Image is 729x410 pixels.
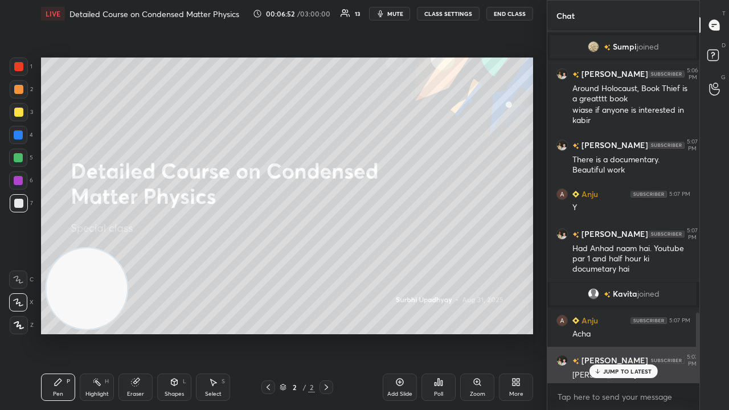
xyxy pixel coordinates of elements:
[289,384,300,391] div: 2
[9,270,34,289] div: C
[127,391,144,397] div: Eraser
[222,379,225,384] div: S
[387,10,403,18] span: mute
[302,384,306,391] div: /
[387,391,412,397] div: Add Slide
[417,7,480,20] button: CLASS SETTINGS
[10,103,33,121] div: 3
[9,293,34,311] div: X
[85,391,109,397] div: Highlight
[434,391,443,397] div: Poll
[547,1,584,31] p: Chat
[470,391,485,397] div: Zoom
[509,391,523,397] div: More
[10,80,33,99] div: 2
[722,41,726,50] p: D
[722,9,726,18] p: T
[547,31,699,383] div: grid
[165,391,184,397] div: Shapes
[183,379,186,384] div: L
[67,379,70,384] div: P
[53,391,63,397] div: Pen
[486,7,533,20] button: End Class
[10,58,32,76] div: 1
[105,379,109,384] div: H
[9,171,33,190] div: 6
[41,7,65,20] div: LIVE
[9,149,33,167] div: 5
[603,368,652,375] p: JUMP TO LATEST
[10,316,34,334] div: Z
[69,9,239,19] h4: Detailed Course on Condensed Matter Physics
[10,194,33,212] div: 7
[308,382,315,392] div: 2
[9,126,33,144] div: 4
[355,11,360,17] div: 13
[205,391,222,397] div: Select
[721,73,726,81] p: G
[369,7,410,20] button: mute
